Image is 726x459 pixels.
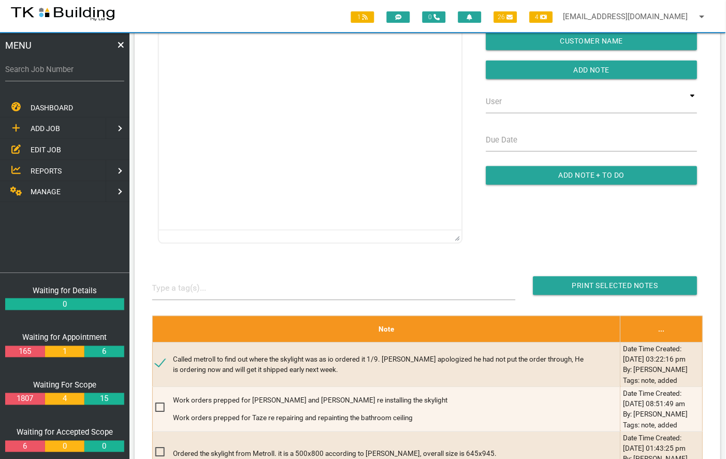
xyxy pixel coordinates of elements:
span: MENU [5,38,32,52]
a: 0 [5,298,124,310]
a: Waiting for Accepted Scope [17,428,113,437]
p: Called metroll to find out where the skylight was as io ordered it 1/9. [PERSON_NAME] apologized ... [173,354,590,376]
a: Waiting For Scope [33,381,96,390]
span: REPORTS [31,167,62,175]
span: EDIT JOB [31,146,61,154]
iframe: Rich Text Area [159,10,462,230]
span: DASHBOARD [31,104,73,112]
label: Search Job Number [5,64,124,76]
th: Note [152,316,620,342]
input: Type a tag(s)... [152,277,230,300]
a: 6 [5,441,45,453]
input: Customer Name [486,32,698,50]
a: 165 [5,346,45,358]
span: ADD JOB [31,125,60,133]
p: Ordered the skylight from Metroll. it is a 500x800 according to [PERSON_NAME], overall size is 64... [173,449,590,459]
th: ... [621,316,703,342]
a: 1 [45,346,84,358]
a: 0 [45,441,84,453]
span: MANAGE [31,188,61,196]
a: 4 [45,393,84,405]
td: Date Time Created: [DATE] 03:22:16 pm By: [PERSON_NAME] Tags: note, added [621,342,703,387]
td: Date Time Created: [DATE] 08:51:49 am By: [PERSON_NAME] Tags: note, added [621,387,703,432]
label: Due Date [486,134,518,146]
span: 26 [494,11,517,23]
a: 6 [84,346,124,358]
p: Work orders prepped for Taze re repairing and repainting the bathroom ceiling [173,413,590,423]
img: s3file [10,5,115,22]
a: 0 [84,441,124,453]
a: Waiting for Appointment [23,333,107,342]
span: 4 [530,11,553,23]
input: Print Selected Notes [533,277,698,295]
input: Add Note + To Do [486,166,698,185]
div: Press the Up and Down arrow keys to resize the editor. [455,232,460,241]
span: 1 [351,11,374,23]
p: Work orders prepped for [PERSON_NAME] and [PERSON_NAME] re installing the skylight [173,395,590,406]
a: 15 [84,393,124,405]
span: 0 [423,11,446,23]
a: 1807 [5,393,45,405]
input: Add Note [486,61,698,79]
a: Waiting for Details [33,286,97,295]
